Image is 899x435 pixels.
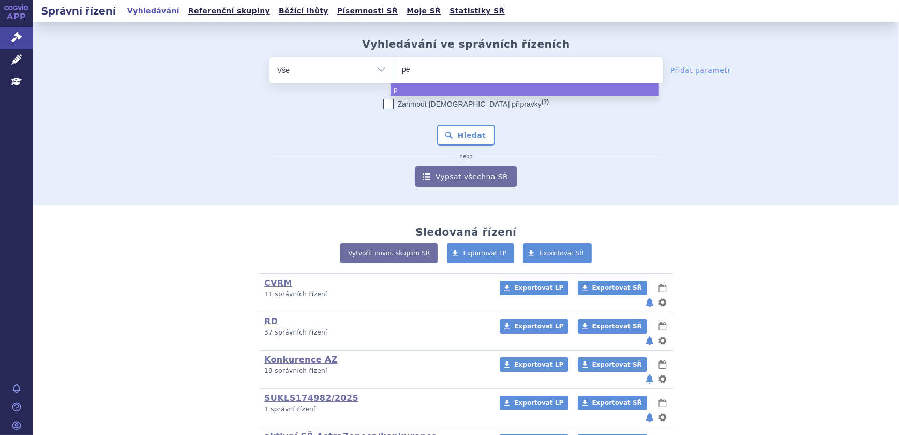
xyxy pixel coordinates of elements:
[340,243,438,263] a: Vytvořit novou skupinu SŘ
[542,98,549,105] abbr: (?)
[415,166,517,187] a: Vypsat všechna SŘ
[514,361,563,368] span: Exportovat LP
[383,99,549,109] label: Zahrnout [DEMOGRAPHIC_DATA] přípravky
[592,323,642,330] span: Exportovat SŘ
[514,323,563,330] span: Exportovat LP
[437,125,496,146] button: Hledat
[264,316,278,326] a: RD
[455,154,478,160] i: nebo
[657,358,668,371] button: lhůty
[657,411,668,424] button: nastavení
[645,335,655,347] button: notifikace
[514,399,563,407] span: Exportovat LP
[185,4,273,18] a: Referenční skupiny
[645,296,655,309] button: notifikace
[578,319,647,334] a: Exportovat SŘ
[264,328,486,337] p: 37 správních řízení
[276,4,332,18] a: Běžící lhůty
[264,367,486,375] p: 19 správních řízení
[578,357,647,372] a: Exportovat SŘ
[657,335,668,347] button: nastavení
[645,411,655,424] button: notifikace
[657,296,668,309] button: nastavení
[657,397,668,409] button: lhůty
[264,355,338,365] a: Konkurence AZ
[446,4,507,18] a: Statistiky SŘ
[578,396,647,410] a: Exportovat SŘ
[657,373,668,385] button: nastavení
[657,320,668,332] button: lhůty
[415,226,516,238] h2: Sledovaná řízení
[391,83,659,96] li: p
[500,357,568,372] a: Exportovat LP
[540,250,584,257] span: Exportovat SŘ
[264,405,486,414] p: 1 správní řízení
[670,65,731,76] a: Přidat parametr
[264,290,486,299] p: 11 správních řízení
[645,373,655,385] button: notifikace
[657,282,668,294] button: lhůty
[403,4,444,18] a: Moje SŘ
[362,38,570,50] h2: Vyhledávání ve správních řízeních
[523,243,592,263] a: Exportovat SŘ
[124,4,183,18] a: Vyhledávání
[264,393,358,403] a: SUKLS174982/2025
[33,4,124,18] h2: Správní řízení
[264,278,292,288] a: CVRM
[500,396,568,410] a: Exportovat LP
[463,250,507,257] span: Exportovat LP
[514,284,563,292] span: Exportovat LP
[500,319,568,334] a: Exportovat LP
[447,243,515,263] a: Exportovat LP
[592,284,642,292] span: Exportovat SŘ
[592,361,642,368] span: Exportovat SŘ
[592,399,642,407] span: Exportovat SŘ
[500,281,568,295] a: Exportovat LP
[578,281,647,295] a: Exportovat SŘ
[334,4,401,18] a: Písemnosti SŘ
